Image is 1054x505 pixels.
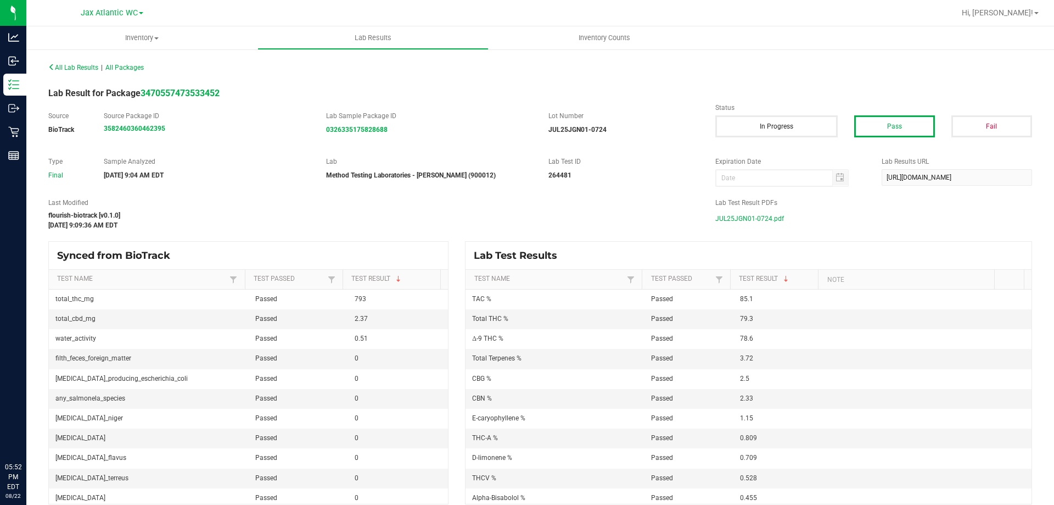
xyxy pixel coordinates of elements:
span: water_activity [55,335,96,342]
span: CBN % [472,395,492,402]
span: All Lab Results [48,64,98,71]
span: [MEDICAL_DATA] [55,434,105,442]
span: 2.5 [740,375,749,382]
span: Sortable [782,275,790,284]
iframe: Resource center [11,417,44,450]
label: Lot Number [548,111,699,121]
span: Sortable [394,275,403,284]
label: Lab Test ID [548,157,699,167]
span: any_salmonela_species [55,395,125,402]
span: THCV % [472,474,496,482]
inline-svg: Inventory [8,79,19,90]
span: [MEDICAL_DATA]_producing_escherichia_coli [55,375,188,382]
button: In Progress [715,115,838,137]
span: E-caryophyllene % [472,414,525,422]
span: Lab Test Results [474,249,565,262]
a: Test NameSortable [474,275,624,284]
a: 3470557473533452 [141,88,220,98]
span: [MEDICAL_DATA]_niger [55,414,123,422]
inline-svg: Outbound [8,103,19,114]
span: Passed [651,375,673,382]
span: 0 [355,375,358,382]
span: 0.51 [355,335,368,342]
span: 793 [355,295,366,303]
span: JUL25JGN01-0724.pdf [715,210,784,227]
span: 2.37 [355,315,368,323]
label: Sample Analyzed [104,157,310,167]
div: Final [48,170,87,180]
button: Pass [854,115,935,137]
a: Filter [227,273,240,286]
span: TAC % [472,295,491,303]
span: 0.455 [740,494,757,502]
span: Passed [651,414,673,422]
button: Fail [951,115,1032,137]
strong: flourish-biotrack [v0.1.0] [48,212,120,219]
strong: 264481 [548,171,571,179]
inline-svg: Inbound [8,56,19,66]
span: Passed [255,494,277,502]
span: THC-A % [472,434,498,442]
span: 0.809 [740,434,757,442]
span: 0 [355,354,358,362]
span: Passed [651,395,673,402]
label: Lab Sample Package ID [326,111,532,121]
span: 0.709 [740,454,757,462]
label: Expiration Date [715,157,866,167]
span: 0.528 [740,474,757,482]
a: 3582460360462395 [104,125,165,132]
span: 0 [355,414,358,422]
span: Δ-9 THC % [472,335,503,342]
a: Test ResultSortable [739,275,814,284]
span: 0 [355,434,358,442]
span: 0 [355,494,358,502]
label: Lab Results URL [882,157,1032,167]
span: Passed [651,454,673,462]
span: total_cbd_mg [55,315,96,323]
span: Synced from BioTrack [57,249,178,262]
span: Alpha-Bisabolol % [472,494,525,502]
span: [MEDICAL_DATA]_flavus [55,454,126,462]
label: Source [48,111,87,121]
span: Passed [651,295,673,303]
span: Passed [255,434,277,442]
label: Source Package ID [104,111,310,121]
span: 85.1 [740,295,753,303]
a: Lab Results [257,26,489,49]
span: Passed [651,494,673,502]
label: Last Modified [48,198,699,208]
span: Passed [255,295,277,303]
a: Test PassedSortable [651,275,713,284]
a: Inventory Counts [489,26,720,49]
span: Passed [651,315,673,323]
span: Passed [255,474,277,482]
span: Total Terpenes % [472,354,522,362]
p: 08/22 [5,492,21,500]
span: Inventory Counts [564,33,645,43]
span: Passed [255,395,277,402]
strong: [DATE] 9:09:36 AM EDT [48,221,117,229]
label: Lab Test Result PDFs [715,198,1032,208]
span: Passed [255,354,277,362]
a: Test PassedSortable [254,275,325,284]
inline-svg: Reports [8,150,19,161]
span: 0 [355,474,358,482]
inline-svg: Analytics [8,32,19,43]
span: Inventory [26,33,257,43]
span: [MEDICAL_DATA]_terreus [55,474,128,482]
strong: BioTrack [48,126,74,134]
span: Lab Results [340,33,406,43]
strong: Method Testing Laboratories - [PERSON_NAME] (900012) [326,171,496,179]
th: Note [818,270,994,290]
a: Test NameSortable [57,275,227,284]
a: Inventory [26,26,257,49]
a: Filter [713,273,726,286]
label: Lab [326,157,532,167]
span: 0 [355,454,358,462]
span: Passed [651,434,673,442]
a: Filter [325,273,338,286]
label: Type [48,157,87,167]
span: Passed [255,454,277,462]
